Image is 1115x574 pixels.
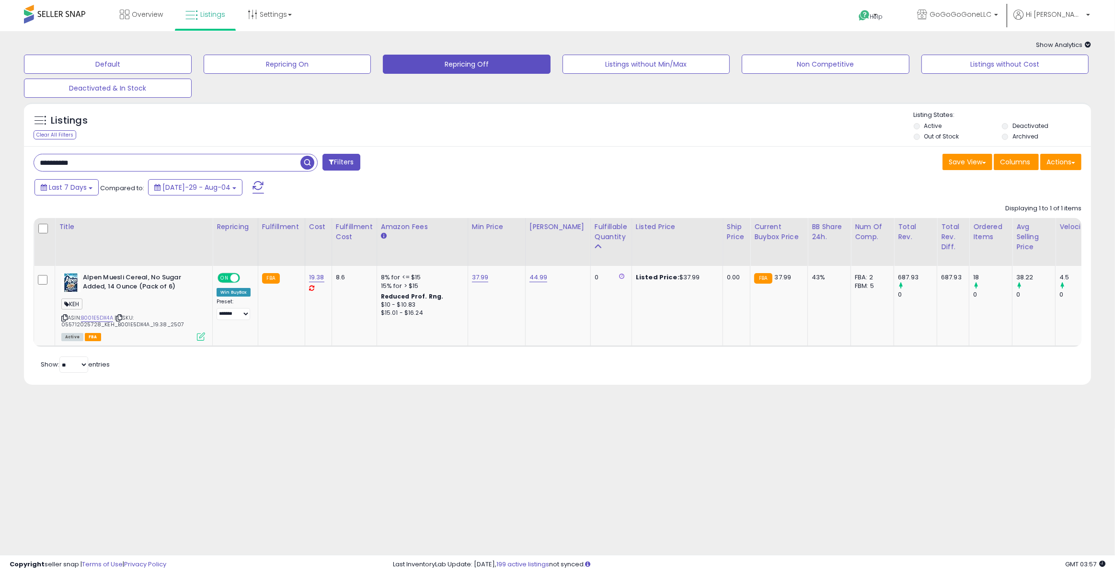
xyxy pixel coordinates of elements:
b: Alpen Muesli Cereal, No Sugar Added, 14 Ounce (Pack of 6) [83,273,199,293]
div: Fulfillment Cost [336,222,373,242]
span: All listings currently available for purchase on Amazon [61,333,83,341]
div: Velocity [1059,222,1094,232]
button: Non Competitive [742,55,909,74]
i: Get Help [858,10,870,22]
span: Overview [132,10,163,19]
div: Ship Price [727,222,746,242]
button: Listings without Min/Max [563,55,730,74]
a: B001E5DX4A [81,314,113,322]
div: $10 - $10.83 [381,301,460,309]
span: | SKU: 055712025728_KEH_B001E5DX4A_19.38_2507 [61,314,184,328]
span: Last 7 Days [49,183,87,192]
div: 15% for > $15 [381,282,460,290]
span: Hi [PERSON_NAME] [1026,10,1083,19]
div: Title [59,222,208,232]
button: Listings without Cost [921,55,1089,74]
div: 687.93 [941,273,962,282]
button: Repricing On [204,55,371,74]
div: Preset: [217,298,251,320]
img: 51P5yzRbX8L._SL40_.jpg [61,273,80,292]
b: Reduced Prof. Rng. [381,292,444,300]
div: 687.93 [898,273,937,282]
button: Save View [943,154,992,170]
span: Show: entries [41,360,110,369]
button: Actions [1040,154,1081,170]
span: Compared to: [100,184,144,193]
b: Listed Price: [636,273,679,282]
div: 0 [973,290,1012,299]
small: FBA [754,273,772,284]
button: Repricing Off [383,55,551,74]
span: [DATE]-29 - Aug-04 [162,183,230,192]
button: Columns [994,154,1039,170]
div: Fulfillable Quantity [595,222,628,242]
span: Help [870,12,883,21]
div: $37.99 [636,273,715,282]
label: Deactivated [1012,122,1048,130]
a: 37.99 [472,273,489,282]
a: Hi [PERSON_NAME] [1013,10,1090,31]
button: Deactivated & In Stock [24,79,192,98]
span: Listings [200,10,225,19]
div: FBM: 5 [855,282,886,290]
div: Listed Price [636,222,719,232]
span: KEH [61,298,82,310]
label: Archived [1012,132,1038,140]
span: 37.99 [775,273,792,282]
div: ASIN: [61,273,205,340]
div: 4.5 [1059,273,1098,282]
div: Cost [309,222,328,232]
div: 18 [973,273,1012,282]
span: OFF [239,274,254,282]
div: Displaying 1 to 1 of 1 items [1005,204,1081,213]
div: Ordered Items [973,222,1008,242]
span: GoGoGoGoneLLC [930,10,991,19]
span: ON [218,274,230,282]
div: 0 [1016,290,1055,299]
span: FBA [85,333,101,341]
a: 19.38 [309,273,324,282]
div: 0 [1059,290,1098,299]
div: 8% for <= $15 [381,273,460,282]
div: Repricing [217,222,254,232]
div: Num of Comp. [855,222,890,242]
small: FBA [262,273,280,284]
div: 0.00 [727,273,743,282]
div: Current Buybox Price [754,222,804,242]
div: BB Share 24h. [812,222,847,242]
div: 43% [812,273,843,282]
div: Total Rev. Diff. [941,222,965,252]
div: 38.22 [1016,273,1055,282]
div: Amazon Fees [381,222,464,232]
button: Default [24,55,192,74]
div: [PERSON_NAME] [529,222,586,232]
button: Filters [322,154,360,171]
label: Active [924,122,942,130]
div: Clear All Filters [34,130,76,139]
span: Columns [1000,157,1030,167]
div: 0 [595,273,624,282]
span: Show Analytics [1036,40,1091,49]
div: Fulfillment [262,222,301,232]
label: Out of Stock [924,132,959,140]
button: [DATE]-29 - Aug-04 [148,179,242,195]
div: Min Price [472,222,521,232]
div: 8.6 [336,273,369,282]
a: Help [851,2,902,31]
div: $15.01 - $16.24 [381,309,460,317]
p: Listing States: [914,111,1091,120]
div: Win BuyBox [217,288,251,297]
div: 0 [898,290,937,299]
div: Total Rev. [898,222,933,242]
div: FBA: 2 [855,273,886,282]
div: Avg Selling Price [1016,222,1051,252]
small: Amazon Fees. [381,232,387,241]
h5: Listings [51,114,88,127]
a: 44.99 [529,273,548,282]
button: Last 7 Days [34,179,99,195]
